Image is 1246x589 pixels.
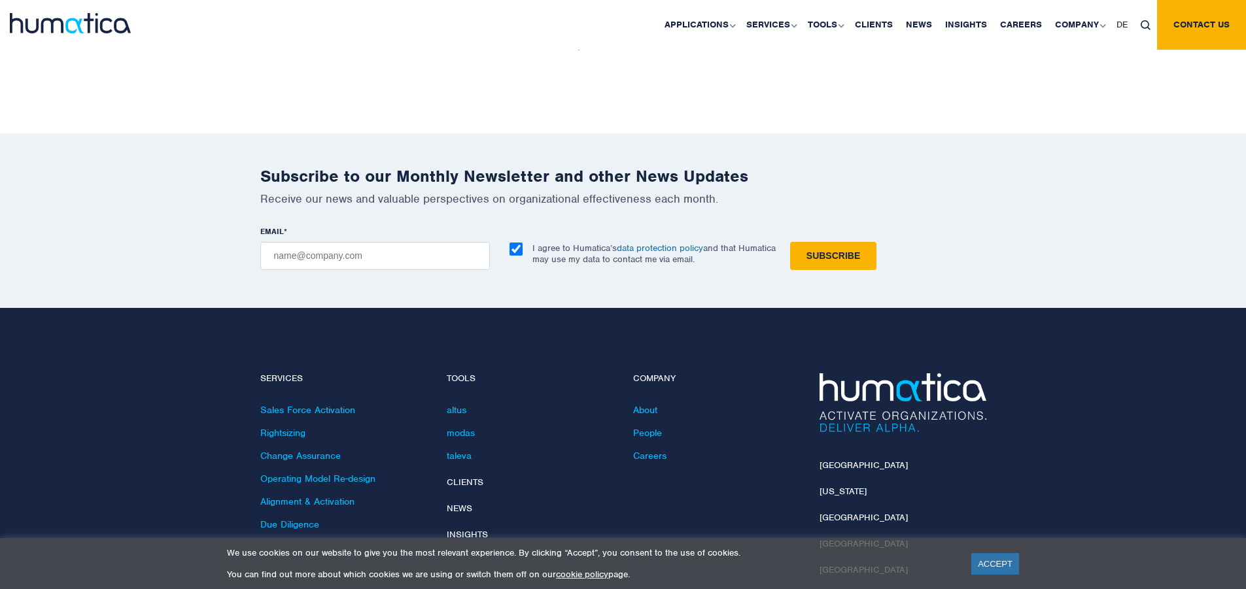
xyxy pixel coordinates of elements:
[260,226,284,237] span: EMAIL
[260,518,319,530] a: Due Diligence
[971,553,1019,575] a: ACCEPT
[447,477,483,488] a: Clients
[227,547,955,558] p: We use cookies on our website to give you the most relevant experience. By clicking “Accept”, you...
[820,460,908,471] a: [GEOGRAPHIC_DATA]
[10,13,131,33] img: logo
[820,486,867,497] a: [US_STATE]
[447,427,475,439] a: modas
[633,450,666,462] a: Careers
[447,503,472,514] a: News
[260,242,490,270] input: name@company.com
[617,243,703,254] a: data protection policy
[260,473,375,484] a: Operating Model Re-design
[532,243,776,265] p: I agree to Humatica’s and that Humatica may use my data to contact me via email.
[260,427,305,439] a: Rightsizing
[260,166,986,186] h2: Subscribe to our Monthly Newsletter and other News Updates
[1141,20,1151,30] img: search_icon
[633,427,662,439] a: People
[633,404,657,416] a: About
[447,529,488,540] a: Insights
[447,404,466,416] a: altus
[447,450,472,462] a: taleva
[633,373,800,384] h4: Company
[790,242,876,270] input: Subscribe
[1116,19,1128,30] span: DE
[260,404,355,416] a: Sales Force Activation
[260,450,341,462] a: Change Assurance
[227,569,955,580] p: You can find out more about which cookies we are using or switch them off on our page.
[820,373,986,432] img: Humatica
[260,373,427,384] h4: Services
[556,569,608,580] a: cookie policy
[447,373,614,384] h4: Tools
[820,512,908,523] a: [GEOGRAPHIC_DATA]
[260,496,355,507] a: Alignment & Activation
[510,243,523,256] input: I agree to Humatica’sdata protection policyand that Humatica may use my data to contact me via em...
[260,192,986,206] p: Receive our news and valuable perspectives on organizational effectiveness each month.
